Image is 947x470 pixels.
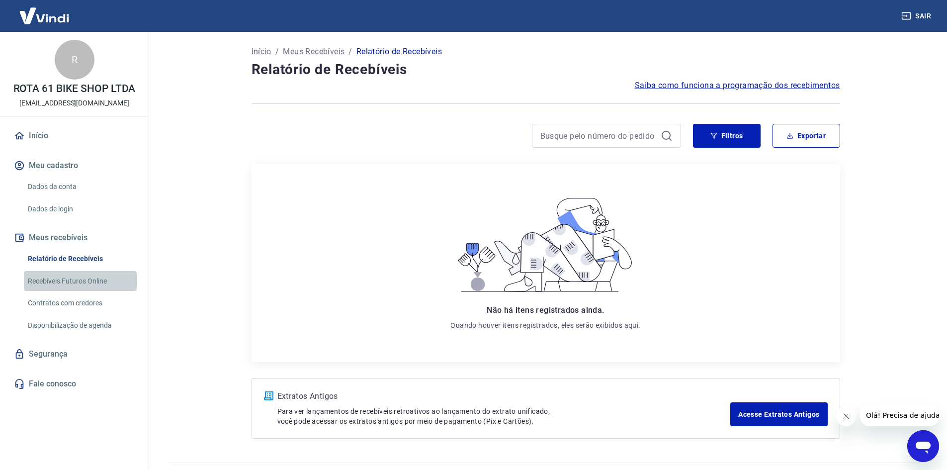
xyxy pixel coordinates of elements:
[24,293,137,313] a: Contratos com credores
[24,199,137,219] a: Dados de login
[277,390,731,402] p: Extratos Antigos
[24,315,137,336] a: Disponibilização de agenda
[899,7,935,25] button: Sair
[283,46,344,58] a: Meus Recebíveis
[836,406,856,426] iframe: Fechar mensagem
[252,60,840,80] h4: Relatório de Recebíveis
[907,430,939,462] iframe: Botão para abrir a janela de mensagens
[348,46,352,58] p: /
[12,125,137,147] a: Início
[12,0,77,31] img: Vindi
[264,391,273,400] img: ícone
[450,320,640,330] p: Quando houver itens registrados, eles serão exibidos aqui.
[275,46,279,58] p: /
[635,80,840,92] a: Saiba como funciona a programação dos recebimentos
[12,155,137,177] button: Meu cadastro
[356,46,442,58] p: Relatório de Recebíveis
[730,402,827,426] a: Acesse Extratos Antigos
[24,271,137,291] a: Recebíveis Futuros Online
[860,404,939,426] iframe: Mensagem da empresa
[12,227,137,249] button: Meus recebíveis
[487,305,604,315] span: Não há itens registrados ainda.
[252,46,271,58] a: Início
[693,124,761,148] button: Filtros
[24,249,137,269] a: Relatório de Recebíveis
[19,98,129,108] p: [EMAIL_ADDRESS][DOMAIN_NAME]
[24,177,137,197] a: Dados da conta
[13,84,136,94] p: ROTA 61 BIKE SHOP LTDA
[6,7,84,15] span: Olá! Precisa de ajuda?
[55,40,94,80] div: R
[12,373,137,395] a: Fale conosco
[540,128,657,143] input: Busque pelo número do pedido
[277,406,731,426] p: Para ver lançamentos de recebíveis retroativos ao lançamento do extrato unificado, você pode aces...
[12,343,137,365] a: Segurança
[773,124,840,148] button: Exportar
